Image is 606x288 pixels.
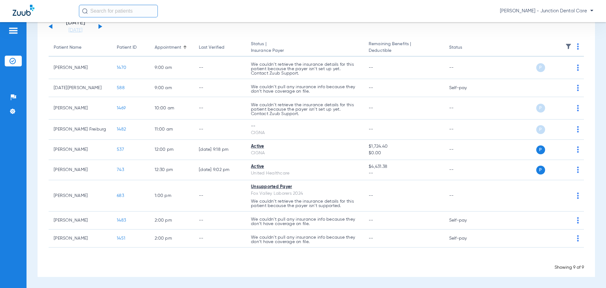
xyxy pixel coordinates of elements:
td: 2:00 PM [150,230,194,248]
td: 2:00 PM [150,211,194,230]
div: Last Verified [199,44,241,51]
img: group-dot-blue.svg [577,167,579,173]
td: -- [194,180,246,211]
td: -- [194,79,246,97]
td: 9:00 AM [150,57,194,79]
span: $4,431.38 [369,163,439,170]
span: P [536,166,545,175]
div: Patient Name [54,44,107,51]
span: -- [369,127,373,132]
div: Active [251,143,359,150]
p: We couldn’t retrieve the insurance details for this patient because the payer isn’t supported. [251,199,359,208]
span: -- [369,65,373,70]
th: Remaining Benefits | [364,39,444,57]
div: Patient ID [117,44,145,51]
span: Showing 9 of 9 [555,265,584,270]
img: Search Icon [82,8,88,14]
span: 537 [117,147,124,152]
td: [PERSON_NAME] [49,160,112,180]
td: -- [444,140,487,160]
input: Search for patients [79,5,158,17]
span: -- [369,236,373,241]
p: We couldn’t pull any insurance info because they don’t have coverage on file. [251,235,359,244]
td: 9:00 AM [150,79,194,97]
div: Last Verified [199,44,224,51]
img: group-dot-blue.svg [577,193,579,199]
span: Deductible [369,47,439,54]
span: -- [369,193,373,198]
p: We couldn’t retrieve the insurance details for this patient because the payer isn’t set up yet. C... [251,62,359,76]
img: group-dot-blue.svg [577,105,579,111]
span: Insurance Payer [251,47,359,54]
div: Active [251,163,359,170]
span: 1482 [117,127,126,132]
td: -- [194,119,246,140]
div: CIGNA [251,130,359,136]
div: Appointment [155,44,181,51]
div: United Healthcare [251,170,359,177]
span: -- [369,218,373,223]
td: -- [444,57,487,79]
span: -- [369,106,373,110]
td: -- [194,230,246,248]
span: 588 [117,86,125,90]
img: group-dot-blue.svg [577,217,579,224]
td: [PERSON_NAME] [49,97,112,119]
td: Self-pay [444,79,487,97]
td: [PERSON_NAME] [49,140,112,160]
span: P [536,145,545,154]
span: [PERSON_NAME] - Junction Dental Care [500,8,593,14]
img: group-dot-blue.svg [577,146,579,153]
td: 12:00 PM [150,140,194,160]
span: 1470 [117,65,126,70]
td: 12:30 PM [150,160,194,180]
img: Zuub Logo [13,5,34,16]
td: [PERSON_NAME] Freiburg [49,119,112,140]
td: [PERSON_NAME] [49,211,112,230]
td: 10:00 AM [150,97,194,119]
td: [PERSON_NAME] [49,57,112,79]
img: group-dot-blue.svg [577,64,579,71]
p: We couldn’t pull any insurance info because they don’t have coverage on file. [251,217,359,226]
img: group-dot-blue.svg [577,235,579,242]
span: 743 [117,168,124,172]
td: [DATE] 9:18 PM [194,140,246,160]
div: Patient Name [54,44,81,51]
div: Appointment [155,44,189,51]
li: [DATE] [56,20,94,34]
th: Status [444,39,487,57]
td: Self-pay [444,211,487,230]
span: $0.00 [369,150,439,156]
td: -- [444,160,487,180]
a: [DATE] [56,27,94,34]
td: 11:00 AM [150,119,194,140]
span: -- [369,86,373,90]
span: -- [369,170,439,177]
td: -- [444,180,487,211]
td: [DATE] 9:02 PM [194,160,246,180]
img: group-dot-blue.svg [577,43,579,50]
span: 1451 [117,236,125,241]
span: P [536,104,545,113]
td: 1:00 PM [150,180,194,211]
td: [DATE][PERSON_NAME] [49,79,112,97]
img: group-dot-blue.svg [577,85,579,91]
img: hamburger-icon [8,27,18,34]
img: filter.svg [565,43,572,50]
span: P [536,125,545,134]
th: Status | [246,39,364,57]
div: CIGNA [251,150,359,156]
span: 683 [117,193,124,198]
div: Fox Valley Laborers 2024 [251,190,359,197]
p: We couldn’t pull any insurance info because they don’t have coverage on file. [251,85,359,94]
div: -- [251,123,359,130]
span: $1,724.40 [369,143,439,150]
span: P [536,63,545,72]
img: group-dot-blue.svg [577,126,579,132]
div: Unsupported Payer [251,184,359,190]
td: -- [194,97,246,119]
td: -- [194,211,246,230]
td: -- [444,97,487,119]
td: -- [194,57,246,79]
td: [PERSON_NAME] [49,230,112,248]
